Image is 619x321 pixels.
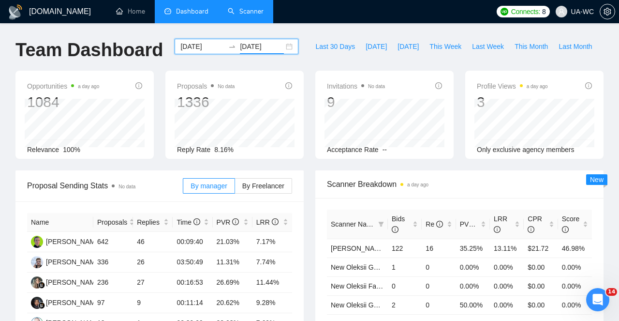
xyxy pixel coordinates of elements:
a: AZ[PERSON_NAME] [31,298,102,306]
img: Profile image for Oleksandr [103,15,123,35]
td: 2 [388,295,422,314]
span: Profile Views [477,80,548,92]
span: LRR [494,215,507,233]
span: Time [177,218,200,226]
button: Last 30 Days [310,39,360,54]
div: Close [166,15,184,33]
td: 16 [422,239,456,258]
img: gigradar-bm.png [38,282,45,289]
td: 0 [422,276,456,295]
time: a day ago [78,84,99,89]
span: PVR [217,218,239,226]
span: Score [562,215,580,233]
span: info-circle [528,226,534,233]
td: 0.00% [490,276,524,295]
img: upwork-logo.png [501,8,508,15]
td: 26.69% [213,273,252,293]
td: 27 [133,273,173,293]
td: 0 [388,276,422,295]
td: 7.74% [252,252,292,273]
div: Send us a message [20,155,162,165]
td: 11.44% [252,273,292,293]
div: [PERSON_NAME] [46,257,102,267]
td: 0 [422,295,456,314]
td: 46 [133,232,173,252]
img: IG [31,256,43,268]
a: New Oleksii Facebook Ads Ecomm - [GEOGRAPHIC_DATA]|[GEOGRAPHIC_DATA] [331,282,585,290]
time: a day ago [407,182,428,187]
th: Name [27,213,93,232]
td: 20.62% [213,293,252,313]
a: setting [600,8,615,15]
span: Re [426,220,443,228]
td: 0.00% [558,295,592,314]
span: Connects: [511,6,540,17]
button: [DATE] [360,39,392,54]
button: [DATE] [392,39,424,54]
span: info-circle [285,82,292,89]
span: Proposals [177,80,235,92]
td: 7.17% [252,232,292,252]
td: 97 [93,293,133,313]
span: info-circle [392,226,398,233]
span: Dashboard [176,7,208,15]
span: Proposals [97,217,127,228]
span: By manager [191,182,227,190]
span: PVR [460,220,483,228]
td: 21.03% [213,232,252,252]
span: -- [383,146,387,153]
a: homeHome [116,7,145,15]
td: 03:50:49 [173,252,212,273]
a: New Oleksii Google Ads Leads - [GEOGRAPHIC_DATA]|[GEOGRAPHIC_DATA] [331,301,573,309]
td: 11.31% [213,252,252,273]
a: searchScanner [228,7,264,15]
span: info-circle [494,226,501,233]
span: info-circle [562,226,569,233]
span: Search for help [20,198,78,208]
a: [PERSON_NAME] Ads - EU [331,245,415,252]
a: CC[PERSON_NAME] [31,237,102,245]
span: [DATE] [398,41,419,52]
span: By Freelancer [242,182,284,190]
span: user [558,8,565,15]
div: 1084 [27,93,99,111]
div: ✅ How To: Connect your agency to [DOMAIN_NAME] [20,220,162,240]
img: Profile image for Dima [140,15,160,35]
span: Replies [137,217,162,228]
th: Proposals [93,213,133,232]
span: info-circle [272,218,279,225]
button: setting [600,4,615,19]
span: to [228,43,236,50]
button: This Week [424,39,467,54]
td: 35.25% [456,239,490,258]
span: info-circle [232,218,239,225]
span: info-circle [585,82,592,89]
img: LK [31,276,43,289]
td: 26 [133,252,173,273]
div: [PERSON_NAME] [46,236,102,247]
td: 642 [93,232,133,252]
span: Opportunities [27,80,99,92]
span: No data [118,184,135,189]
span: New [590,176,604,183]
td: 0.00% [456,276,490,295]
span: This Week [429,41,461,52]
th: Replies [133,213,173,232]
td: 13.11% [490,239,524,258]
span: Bids [392,215,405,233]
span: Last Month [559,41,592,52]
iframe: To enrich screen reader interactions, please activate Accessibility in Grammarly extension settings [586,288,609,311]
td: 50.00% [456,295,490,314]
time: a day ago [527,84,548,89]
span: 8 [542,6,546,17]
td: 0 [422,258,456,276]
img: logo [8,4,23,20]
span: info-circle [475,221,482,228]
p: Hi [EMAIL_ADDRESS][DOMAIN_NAME] 👋 [19,69,174,118]
span: 8.16% [214,146,234,153]
td: $21.72 [524,239,558,258]
td: 0.00% [456,258,490,276]
img: CC [31,236,43,248]
td: 0.00% [558,258,592,276]
span: 14 [606,288,617,296]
